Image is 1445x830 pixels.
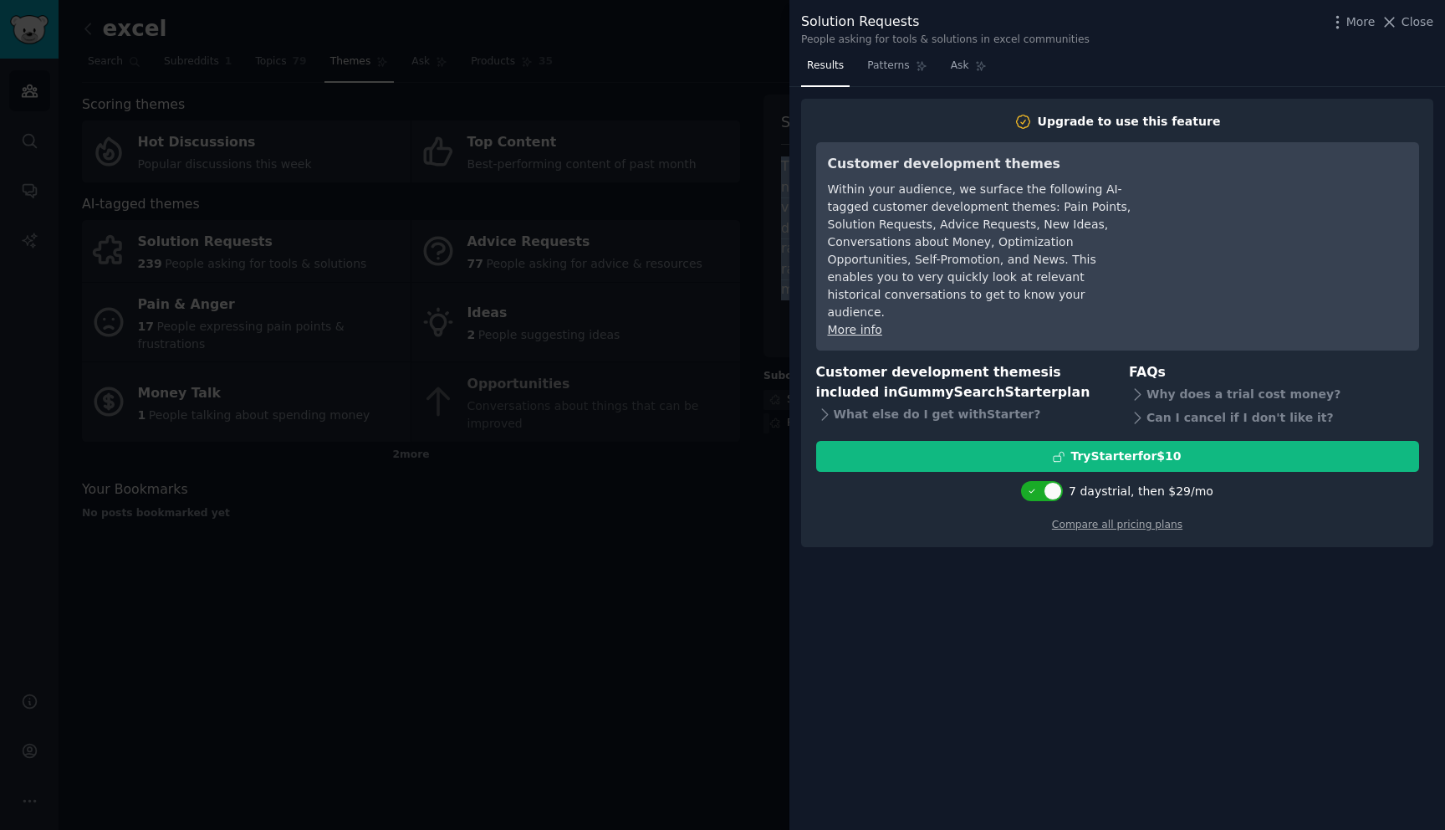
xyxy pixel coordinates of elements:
a: Results [801,53,850,87]
div: Try Starter for $10 [1070,448,1181,465]
span: GummySearch Starter [897,384,1057,400]
button: TryStarterfor$10 [816,441,1419,472]
div: People asking for tools & solutions in excel communities [801,33,1090,48]
h3: Customer development themes is included in plan [816,362,1106,403]
div: What else do I get with Starter ? [816,403,1106,427]
span: Close [1402,13,1433,31]
div: Why does a trial cost money? [1129,382,1419,406]
span: Patterns [867,59,909,74]
iframe: YouTube video player [1157,154,1407,279]
a: Compare all pricing plans [1052,519,1182,530]
h3: Customer development themes [828,154,1133,175]
button: More [1329,13,1376,31]
h3: FAQs [1129,362,1419,383]
button: Close [1381,13,1433,31]
div: Within your audience, we surface the following AI-tagged customer development themes: Pain Points... [828,181,1133,321]
span: More [1346,13,1376,31]
span: Ask [951,59,969,74]
div: Can I cancel if I don't like it? [1129,406,1419,429]
a: Patterns [861,53,932,87]
a: More info [828,323,882,336]
div: 7 days trial, then $ 29 /mo [1069,483,1213,500]
div: Solution Requests [801,12,1090,33]
a: Ask [945,53,993,87]
span: Results [807,59,844,74]
div: Upgrade to use this feature [1038,113,1221,131]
